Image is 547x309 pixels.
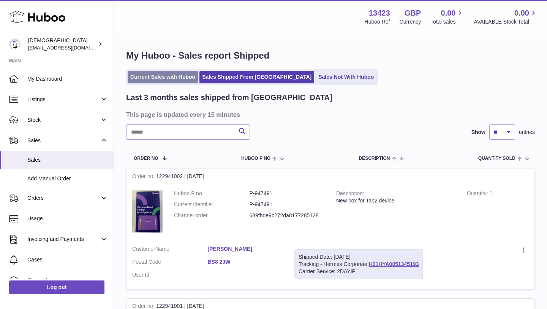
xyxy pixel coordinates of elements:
span: Total sales [430,18,464,25]
span: Description [359,156,390,161]
span: 0.00 [441,8,456,18]
span: Channels [27,277,108,284]
a: Current Sales with Huboo [128,71,198,83]
dt: Name [132,245,208,255]
strong: Quantity [467,190,490,198]
dt: User Id [132,271,208,279]
dd: P-947491 [250,190,325,197]
a: BS8 2JW [208,258,283,266]
a: Sales Not With Huboo [316,71,376,83]
div: Huboo Ref [365,18,390,25]
span: My Dashboard [27,75,108,83]
h1: My Huboo - Sales report Shipped [126,49,535,62]
a: [PERSON_NAME] [208,245,283,253]
dt: Huboo P no [174,190,250,197]
span: [EMAIL_ADDRESS][DOMAIN_NAME] [28,45,112,51]
span: Orders [27,194,100,202]
a: H01HYA0051345193 [369,261,419,267]
div: Shipped Date: [DATE] [299,253,419,261]
span: entries [519,129,535,136]
strong: GBP [405,8,421,18]
span: Sales [27,137,100,144]
span: 0.00 [514,8,529,18]
h2: Last 3 months sales shipped from [GEOGRAPHIC_DATA] [126,92,332,103]
strong: Order no [132,173,156,181]
span: Usage [27,215,108,222]
dt: Current identifier [174,201,250,208]
div: Tracking - Hermes Corporate: [294,249,423,279]
a: 0.00 Total sales [430,8,464,25]
img: 1707605344.png [132,190,163,232]
dt: Channel order [174,212,250,219]
span: Quantity Sold [478,156,515,161]
div: [DEMOGRAPHIC_DATA] [28,37,96,51]
span: AVAILABLE Stock Total [474,18,538,25]
strong: 13423 [369,8,390,18]
img: olgazyuz@outlook.com [9,38,21,50]
div: 122941002 | [DATE] [126,169,534,184]
span: Listings [27,96,100,103]
strong: Description [336,190,364,198]
span: Customer [132,246,155,252]
td: 1 [461,184,534,240]
span: Add Manual Order [27,175,108,182]
h3: This page is updated every 15 minutes [126,110,533,119]
div: Carrier Service: 2DAYIP [299,268,419,275]
span: Stock [27,116,100,124]
div: New box for Tap2 device [336,197,455,204]
dt: Postal Code [132,258,208,268]
span: Invoicing and Payments [27,236,100,243]
a: Sales Shipped From [GEOGRAPHIC_DATA] [199,71,314,83]
dd: 689fbde9c272da8177285128 [250,212,325,219]
dd: P-947491 [250,201,325,208]
div: Currency [400,18,421,25]
a: 0.00 AVAILABLE Stock Total [474,8,538,25]
span: Sales [27,156,108,164]
span: Order No [134,156,158,161]
label: Show [471,129,485,136]
a: Log out [9,280,104,294]
span: Cases [27,256,108,263]
span: Huboo P no [241,156,270,161]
